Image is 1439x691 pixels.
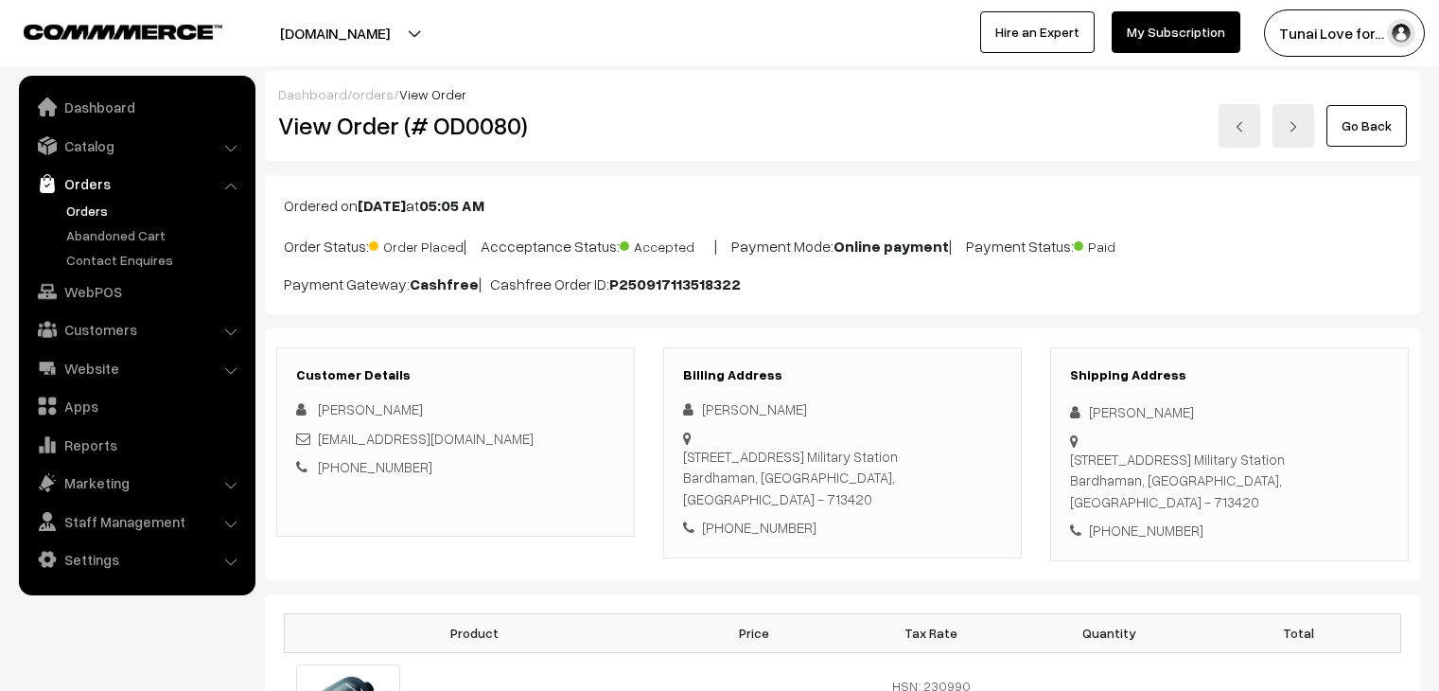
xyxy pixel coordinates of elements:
button: [DOMAIN_NAME] [214,9,456,57]
th: Tax Rate [842,613,1020,652]
th: Price [665,613,843,652]
a: Marketing [24,466,249,500]
div: [PERSON_NAME] [683,399,1002,420]
a: Orders [24,167,249,201]
a: Apps [24,389,249,423]
a: Settings [24,542,249,576]
div: [STREET_ADDRESS] Military Station Bardhaman, [GEOGRAPHIC_DATA], [GEOGRAPHIC_DATA] - 713420 [1070,449,1389,513]
a: WebPOS [24,275,249,309]
b: 05:05 AM [419,196,484,215]
b: Online payment [834,237,949,256]
a: Abandoned Cart [61,225,249,245]
b: Cashfree [410,275,479,293]
p: Ordered on at [284,194,1401,217]
h3: Customer Details [296,367,615,383]
button: Tunai Love for… [1264,9,1425,57]
a: Contact Enquires [61,250,249,270]
img: right-arrow.png [1288,121,1299,133]
a: [EMAIL_ADDRESS][DOMAIN_NAME] [318,430,534,447]
h3: Shipping Address [1070,367,1389,383]
h3: Billing Address [683,367,1002,383]
span: Paid [1074,232,1168,257]
span: View Order [399,86,466,102]
div: [PHONE_NUMBER] [1070,520,1389,541]
h2: View Order (# OD0080) [278,111,636,140]
span: Accepted [620,232,714,257]
a: Orders [61,201,249,221]
p: Payment Gateway: | Cashfree Order ID: [284,273,1401,295]
th: Product [285,613,665,652]
span: Order Placed [369,232,464,257]
a: COMMMERCE [24,19,189,42]
th: Total [1198,613,1401,652]
b: P250917113518322 [609,275,741,293]
p: Order Status: | Accceptance Status: | Payment Mode: | Payment Status: [284,232,1401,257]
a: Dashboard [24,90,249,124]
div: / / [278,84,1407,104]
img: left-arrow.png [1234,121,1245,133]
span: [PERSON_NAME] [318,400,423,417]
b: [DATE] [358,196,406,215]
a: Website [24,351,249,385]
a: My Subscription [1112,11,1240,53]
a: Go Back [1326,105,1407,147]
a: Reports [24,428,249,462]
a: Catalog [24,129,249,163]
img: COMMMERCE [24,25,222,39]
div: [PHONE_NUMBER] [683,517,1002,539]
a: Hire an Expert [980,11,1095,53]
a: Staff Management [24,505,249,539]
a: Customers [24,312,249,346]
th: Quantity [1020,613,1198,652]
a: Dashboard [278,86,347,102]
img: user [1387,19,1415,47]
a: orders [352,86,394,102]
div: [STREET_ADDRESS] Military Station Bardhaman, [GEOGRAPHIC_DATA], [GEOGRAPHIC_DATA] - 713420 [683,446,1002,510]
a: [PHONE_NUMBER] [318,458,432,475]
div: [PERSON_NAME] [1070,401,1389,423]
